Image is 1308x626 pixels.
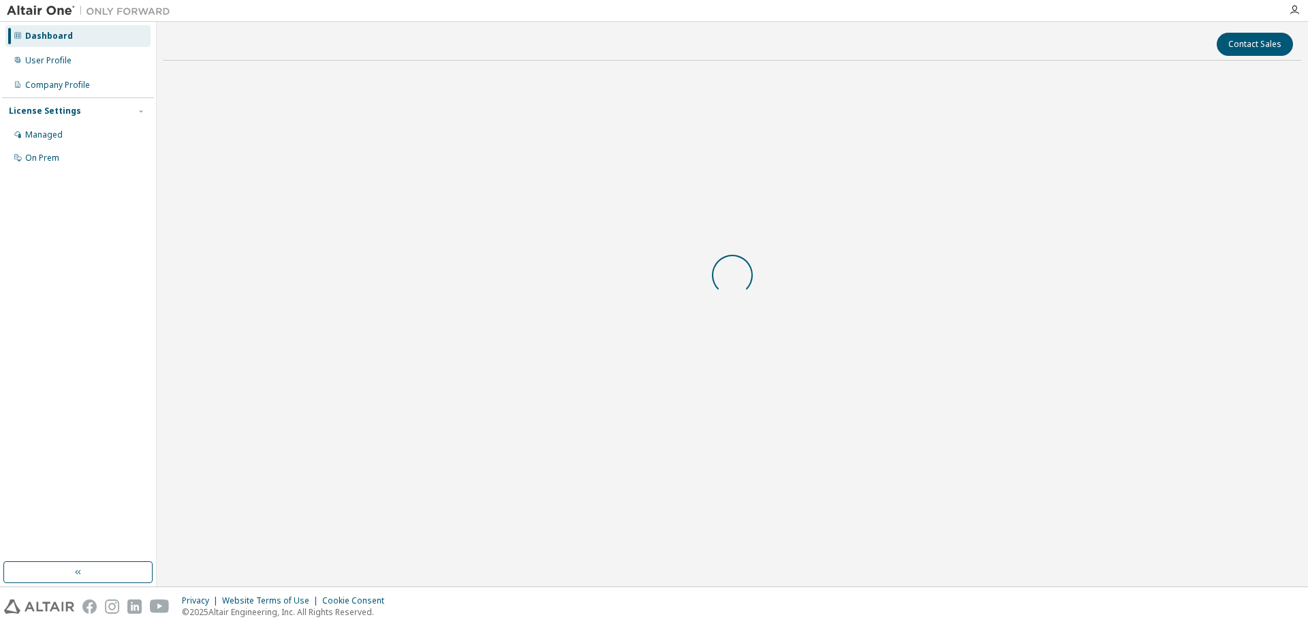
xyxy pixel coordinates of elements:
div: On Prem [25,153,59,163]
div: Managed [25,129,63,140]
img: altair_logo.svg [4,599,74,614]
div: Dashboard [25,31,73,42]
div: License Settings [9,106,81,116]
img: instagram.svg [105,599,119,614]
div: Company Profile [25,80,90,91]
img: youtube.svg [150,599,170,614]
div: Privacy [182,595,222,606]
div: User Profile [25,55,72,66]
img: facebook.svg [82,599,97,614]
p: © 2025 Altair Engineering, Inc. All Rights Reserved. [182,606,392,618]
img: linkedin.svg [127,599,142,614]
div: Website Terms of Use [222,595,322,606]
button: Contact Sales [1217,33,1293,56]
img: Altair One [7,4,177,18]
div: Cookie Consent [322,595,392,606]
